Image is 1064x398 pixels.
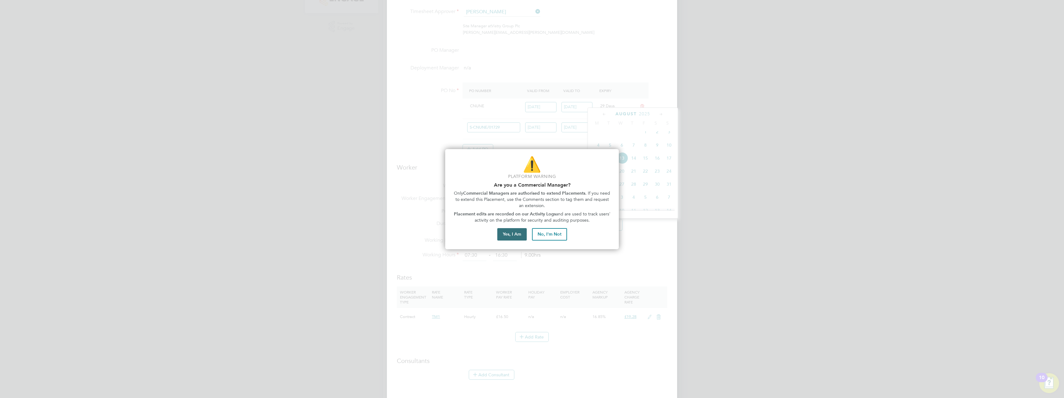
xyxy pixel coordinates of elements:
span: . If you need to extend this Placement, use the Comments section to tag them and request an exten... [455,191,612,208]
p: Platform Warning [453,174,611,180]
strong: Commercial Managers are authorised to extend Placements [463,191,585,196]
p: ⚠️ [453,154,611,175]
strong: Placement edits are recorded on our Activity Logs [454,211,556,217]
h2: Are you a Commercial Manager? [453,182,611,188]
button: Yes, I Am [497,228,527,241]
span: Only [454,191,463,196]
button: No, I'm Not [532,228,567,241]
div: Are you part of the Commercial Team? [445,149,619,250]
span: and are used to track users' activity on the platform for security and auditing purposes. [475,211,612,223]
